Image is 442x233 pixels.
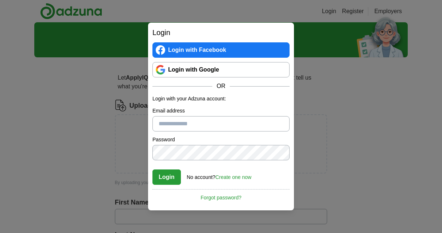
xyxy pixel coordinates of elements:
[216,174,252,180] a: Create one now
[152,136,290,144] label: Password
[152,107,290,115] label: Email address
[152,169,181,185] button: Login
[187,169,251,181] div: No account?
[152,189,290,202] a: Forgot password?
[152,62,290,77] a: Login with Google
[152,42,290,58] a: Login with Facebook
[152,95,290,103] p: Login with your Adzuna account:
[152,27,290,38] h2: Login
[212,82,230,91] span: OR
